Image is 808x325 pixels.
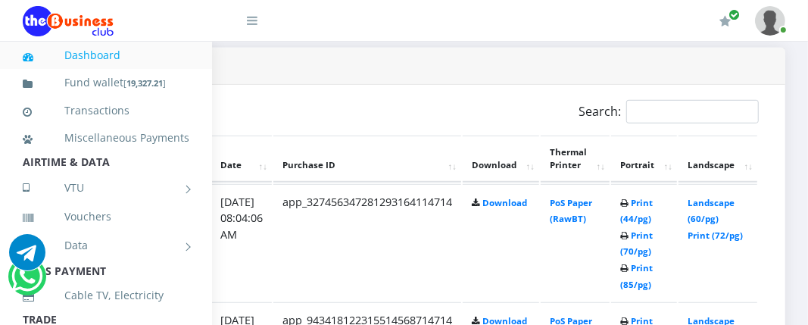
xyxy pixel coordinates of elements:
[550,197,592,225] a: PoS Paper (RawBT)
[541,136,610,183] th: Thermal Printer: activate to sort column ascending
[688,197,735,225] a: Landscape (60/pg)
[611,136,677,183] th: Portrait: activate to sort column ascending
[23,6,114,36] img: Logo
[123,77,166,89] small: [ ]
[23,227,189,264] a: Data
[211,136,272,183] th: Date: activate to sort column ascending
[755,6,785,36] img: User
[23,199,189,234] a: Vouchers
[273,184,461,302] td: app_327456347281293164114714
[482,197,527,208] a: Download
[688,230,743,241] a: Print (72/pg)
[579,100,759,123] label: Search:
[23,65,189,101] a: Fund wallet[19,327.21]
[126,77,163,89] b: 19,327.21
[620,230,653,258] a: Print (70/pg)
[679,136,757,183] th: Landscape: activate to sort column ascending
[719,15,731,27] i: Renew/Upgrade Subscription
[273,136,461,183] th: Purchase ID: activate to sort column ascending
[620,197,653,225] a: Print (44/pg)
[463,136,539,183] th: Download: activate to sort column ascending
[23,278,189,313] a: Cable TV, Electricity
[23,38,189,73] a: Dashboard
[23,120,189,155] a: Miscellaneous Payments
[23,93,189,128] a: Transactions
[11,270,42,295] a: Chat for support
[620,262,653,290] a: Print (85/pg)
[626,100,759,123] input: Search:
[211,184,272,302] td: [DATE] 08:04:06 AM
[728,9,740,20] span: Renew/Upgrade Subscription
[9,245,45,270] a: Chat for support
[23,169,189,207] a: VTU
